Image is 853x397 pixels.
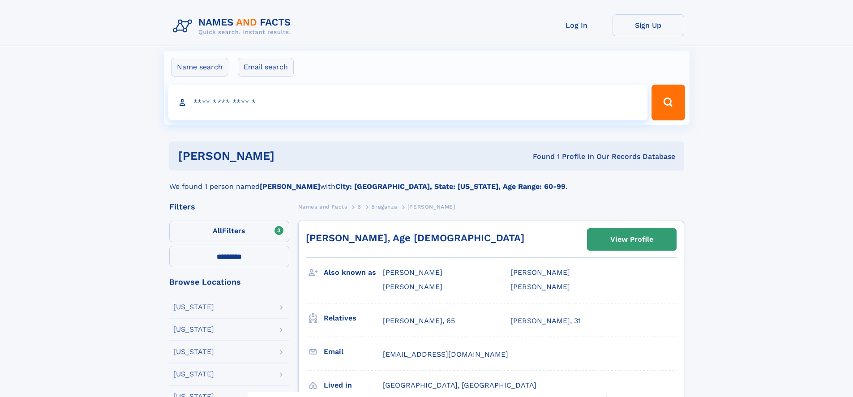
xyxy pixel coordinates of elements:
input: search input [168,85,648,120]
h3: Also known as [324,265,383,280]
div: [US_STATE] [173,371,214,378]
h3: Email [324,344,383,359]
span: [PERSON_NAME] [383,282,442,291]
div: [US_STATE] [173,303,214,311]
b: [PERSON_NAME] [260,182,320,191]
a: Braganza [371,201,397,212]
label: Name search [171,58,228,77]
button: Search Button [652,85,685,120]
a: Names and Facts [298,201,347,212]
img: Logo Names and Facts [169,14,298,38]
div: Filters [169,203,289,211]
span: [EMAIL_ADDRESS][DOMAIN_NAME] [383,350,508,359]
span: [GEOGRAPHIC_DATA], [GEOGRAPHIC_DATA] [383,381,536,389]
a: Sign Up [613,14,684,36]
div: View Profile [610,229,653,250]
span: All [213,226,222,235]
span: Braganza [371,204,397,210]
label: Filters [169,221,289,242]
a: [PERSON_NAME], 65 [383,316,455,326]
span: [PERSON_NAME] [407,204,455,210]
div: [US_STATE] [173,326,214,333]
span: [PERSON_NAME] [383,268,442,277]
b: City: [GEOGRAPHIC_DATA], State: [US_STATE], Age Range: 60-99 [335,182,566,191]
a: View Profile [587,229,676,250]
div: We found 1 person named with . [169,171,684,192]
div: Found 1 Profile In Our Records Database [403,152,675,162]
label: Email search [238,58,294,77]
div: Browse Locations [169,278,289,286]
a: Log In [541,14,613,36]
h3: Relatives [324,311,383,326]
div: [US_STATE] [173,348,214,355]
h1: [PERSON_NAME] [178,150,404,162]
span: [PERSON_NAME] [510,268,570,277]
a: [PERSON_NAME], Age [DEMOGRAPHIC_DATA] [306,232,524,243]
a: B [357,201,361,212]
h3: Lived in [324,378,383,393]
span: B [357,204,361,210]
a: [PERSON_NAME], 31 [510,316,581,326]
span: [PERSON_NAME] [510,282,570,291]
